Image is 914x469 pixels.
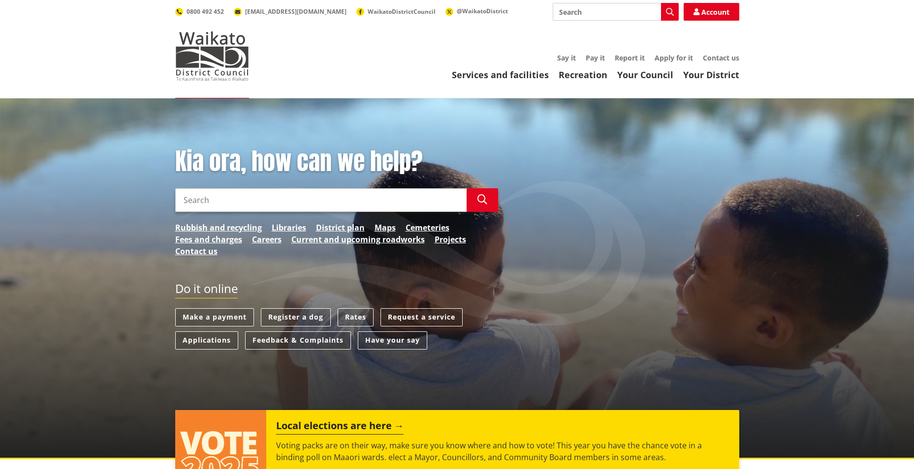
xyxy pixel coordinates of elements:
[553,3,679,21] input: Search input
[338,308,374,326] a: Rates
[175,308,254,326] a: Make a payment
[559,69,607,81] a: Recreation
[245,7,347,16] span: [EMAIL_ADDRESS][DOMAIN_NAME]
[703,53,739,62] a: Contact us
[272,222,306,234] a: Libraries
[557,53,576,62] a: Say it
[316,222,365,234] a: District plan
[358,331,427,350] a: Have your say
[187,7,224,16] span: 0800 492 452
[684,3,739,21] a: Account
[276,420,404,435] h2: Local elections are here
[234,7,347,16] a: [EMAIL_ADDRESS][DOMAIN_NAME]
[586,53,605,62] a: Pay it
[175,234,242,245] a: Fees and charges
[245,331,351,350] a: Feedback & Complaints
[617,69,673,81] a: Your Council
[435,234,466,245] a: Projects
[683,69,739,81] a: Your District
[380,308,463,326] a: Request a service
[615,53,645,62] a: Report it
[406,222,449,234] a: Cemeteries
[276,440,729,463] p: Voting packs are on their way, make sure you know where and how to vote! This year you have the c...
[291,234,425,245] a: Current and upcoming roadworks
[452,69,549,81] a: Services and facilities
[175,31,249,81] img: Waikato District Council - Te Kaunihera aa Takiwaa o Waikato
[175,331,238,350] a: Applications
[261,308,331,326] a: Register a dog
[457,7,508,15] span: @WaikatoDistrict
[175,7,224,16] a: 0800 492 452
[175,282,238,299] h2: Do it online
[175,147,498,176] h1: Kia ora, how can we help?
[252,234,282,245] a: Careers
[375,222,396,234] a: Maps
[175,245,218,257] a: Contact us
[655,53,693,62] a: Apply for it
[175,222,262,234] a: Rubbish and recycling
[368,7,436,16] span: WaikatoDistrictCouncil
[175,188,467,212] input: Search input
[445,7,508,15] a: @WaikatoDistrict
[356,7,436,16] a: WaikatoDistrictCouncil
